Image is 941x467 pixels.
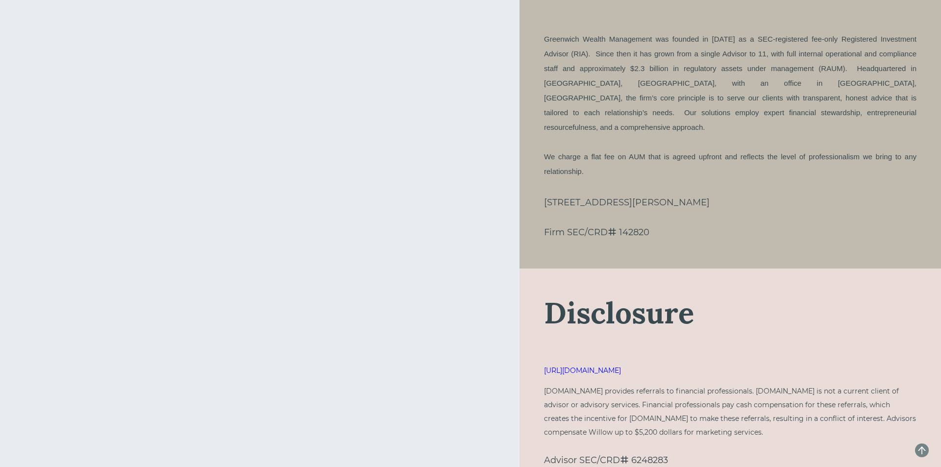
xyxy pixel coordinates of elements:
span: number [620,455,629,464]
div: [DOMAIN_NAME] provides referrals to financial professionals. [DOMAIN_NAME] is not a current clien... [544,357,916,439]
div: Firm SEC/CRD 142820 [544,226,916,239]
span: number [608,227,617,236]
div: Disclosure [544,298,916,327]
a: [URL][DOMAIN_NAME] [544,366,621,375]
span: arrow-up [917,445,927,455]
div: Advisor SEC/CRD 6248283 [544,454,916,467]
p: Greenwich Wealth Management was founded in [DATE] as a SEC-registered fee-only Registered Investm... [544,32,916,135]
span: We charge a flat fee on AUM that is agreed upfront and reflects the level of professionalism we b... [544,152,916,175]
div: [STREET_ADDRESS][PERSON_NAME] [544,194,916,211]
button: arrow-up [915,443,929,457]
